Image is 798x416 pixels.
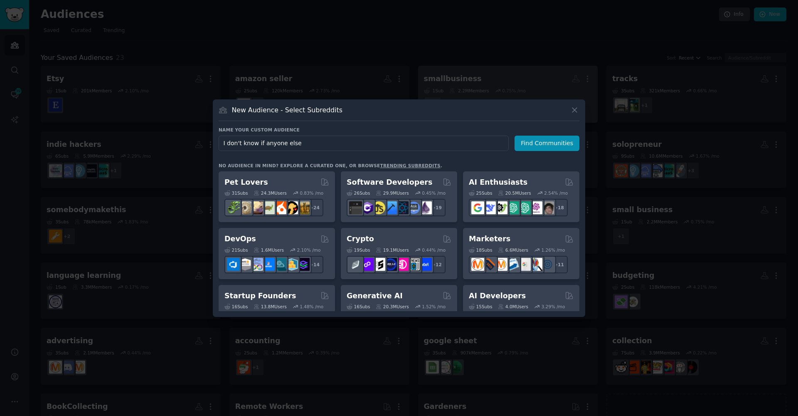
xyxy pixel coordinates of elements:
[224,291,296,301] h2: Startup Founders
[306,199,323,216] div: + 24
[544,190,568,196] div: 2.54 % /mo
[297,201,310,214] img: dogbreed
[273,201,286,214] img: cockatiel
[407,201,420,214] img: AskComputerScience
[273,258,286,271] img: platformengineering
[372,201,385,214] img: learnjavascript
[469,234,510,244] h2: Marketers
[515,136,579,151] button: Find Communities
[380,163,440,168] a: trending subreddits
[469,247,492,253] div: 18 Sub s
[495,258,507,271] img: AskMarketing
[428,256,446,273] div: + 12
[349,201,362,214] img: software
[550,199,568,216] div: + 18
[347,190,370,196] div: 26 Sub s
[224,190,248,196] div: 31 Sub s
[254,247,284,253] div: 1.6M Users
[419,258,432,271] img: defi_
[530,201,542,214] img: OpenAIDev
[469,304,492,310] div: 15 Sub s
[469,291,526,301] h2: AI Developers
[483,201,496,214] img: DeepSeek
[361,201,374,214] img: csharp
[297,258,310,271] img: PlatformEngineers
[419,201,432,214] img: elixir
[376,304,409,310] div: 20.3M Users
[224,177,268,188] h2: Pet Lovers
[300,304,323,310] div: 1.48 % /mo
[530,258,542,271] img: MarketingResearch
[469,190,492,196] div: 25 Sub s
[347,304,370,310] div: 16 Sub s
[372,258,385,271] img: ethstaker
[542,304,565,310] div: 3.29 % /mo
[498,304,528,310] div: 4.0M Users
[300,190,323,196] div: 0.83 % /mo
[219,136,509,151] input: Pick a short name, like "Digital Marketers" or "Movie-Goers"
[254,190,286,196] div: 24.3M Users
[285,258,298,271] img: aws_cdk
[297,247,321,253] div: 2.10 % /mo
[347,234,374,244] h2: Crypto
[262,201,275,214] img: turtle
[541,201,554,214] img: ArtificalIntelligence
[239,258,251,271] img: AWS_Certified_Experts
[471,201,484,214] img: GoogleGeminiAI
[224,247,248,253] div: 21 Sub s
[550,256,568,273] div: + 11
[224,234,256,244] h2: DevOps
[254,304,286,310] div: 13.8M Users
[227,258,240,271] img: azuredevops
[471,258,484,271] img: content_marketing
[349,258,362,271] img: ethfinance
[498,247,528,253] div: 6.6M Users
[306,256,323,273] div: + 14
[407,258,420,271] img: CryptoNews
[396,258,409,271] img: defiblockchain
[384,201,397,214] img: iOSProgramming
[285,201,298,214] img: PetAdvice
[542,247,565,253] div: 1.26 % /mo
[498,190,531,196] div: 20.5M Users
[347,291,403,301] h2: Generative AI
[250,258,263,271] img: Docker_DevOps
[428,199,446,216] div: + 19
[541,258,554,271] img: OnlineMarketing
[376,190,409,196] div: 29.9M Users
[361,258,374,271] img: 0xPolygon
[506,201,519,214] img: chatgpt_promptDesign
[495,201,507,214] img: AItoolsCatalog
[347,177,432,188] h2: Software Developers
[262,258,275,271] img: DevOpsLinks
[422,190,446,196] div: 0.45 % /mo
[506,258,519,271] img: Emailmarketing
[384,258,397,271] img: web3
[239,201,251,214] img: ballpython
[422,304,446,310] div: 1.52 % /mo
[219,163,442,168] div: No audience in mind? Explore a curated one, or browse .
[518,201,531,214] img: chatgpt_prompts_
[469,177,527,188] h2: AI Enthusiasts
[518,258,531,271] img: googleads
[219,127,579,133] h3: Name your custom audience
[250,201,263,214] img: leopardgeckos
[422,247,446,253] div: 0.44 % /mo
[396,201,409,214] img: reactnative
[483,258,496,271] img: bigseo
[347,247,370,253] div: 19 Sub s
[376,247,409,253] div: 19.1M Users
[224,304,248,310] div: 16 Sub s
[227,201,240,214] img: herpetology
[232,106,342,114] h3: New Audience - Select Subreddits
